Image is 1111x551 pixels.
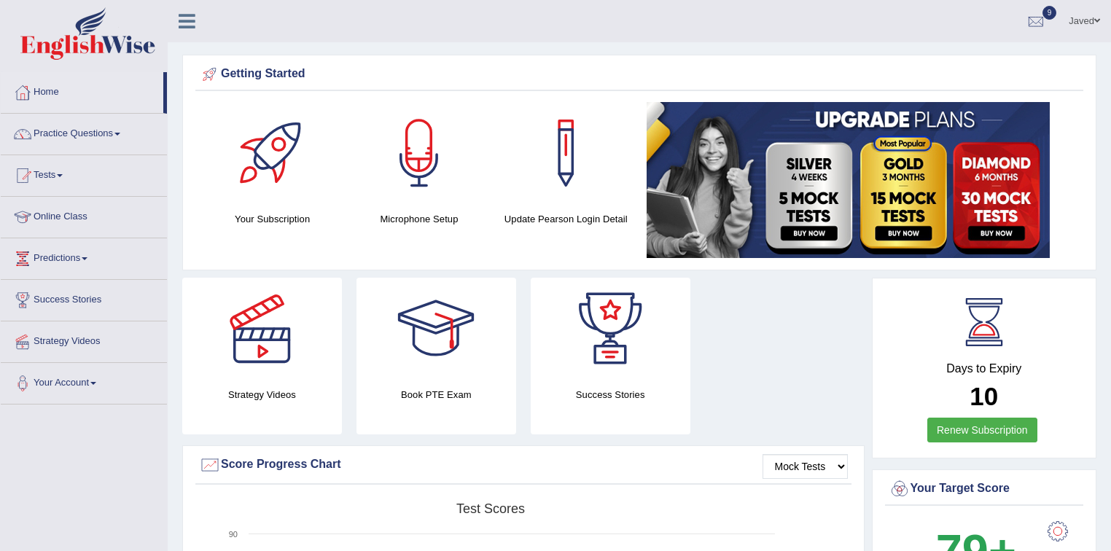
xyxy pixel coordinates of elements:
a: Home [1,72,163,109]
a: Strategy Videos [1,321,167,358]
a: Your Account [1,363,167,399]
h4: Days to Expiry [889,362,1080,375]
h4: Success Stories [531,387,690,402]
img: small5.jpg [647,102,1050,258]
a: Success Stories [1,280,167,316]
a: Online Class [1,197,167,233]
h4: Strategy Videos [182,387,342,402]
a: Tests [1,155,167,192]
div: Your Target Score [889,478,1080,500]
h4: Microphone Setup [353,211,485,227]
h4: Book PTE Exam [356,387,516,402]
a: Renew Subscription [927,418,1037,442]
a: Practice Questions [1,114,167,150]
div: Getting Started [199,63,1080,85]
div: Score Progress Chart [199,454,848,476]
b: 10 [970,382,998,410]
text: 90 [229,530,238,539]
h4: Your Subscription [206,211,338,227]
a: Predictions [1,238,167,275]
span: 9 [1042,6,1057,20]
tspan: Test scores [456,501,525,516]
h4: Update Pearson Login Detail [500,211,632,227]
